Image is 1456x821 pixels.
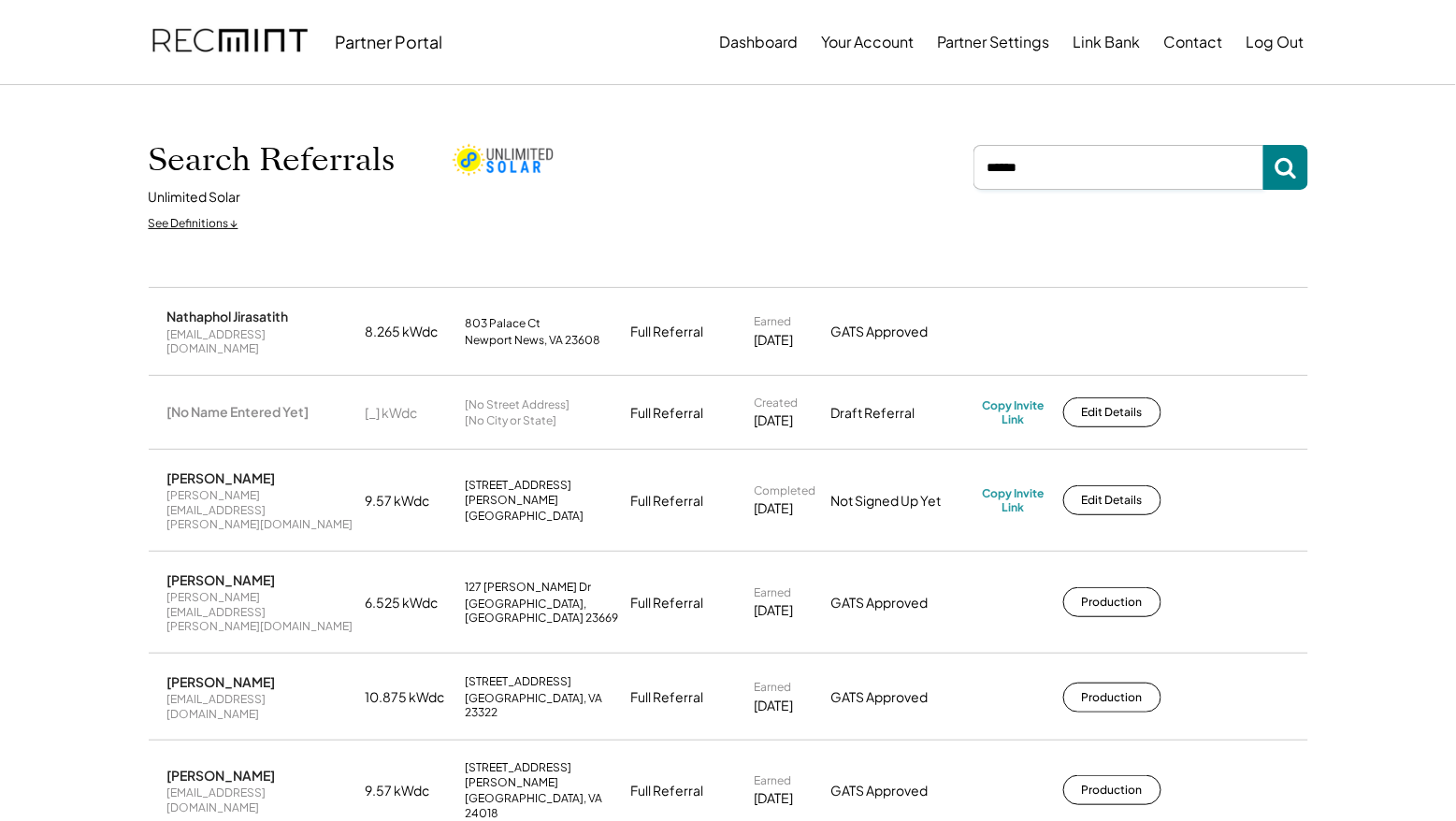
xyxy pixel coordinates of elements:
div: [EMAIL_ADDRESS][DOMAIN_NAME] [167,692,354,721]
div: Full Referral [631,492,704,511]
button: Contact [1164,23,1223,61]
div: 10.875 kWdc [366,688,454,707]
button: Link Bank [1074,23,1141,61]
button: Edit Details [1063,485,1161,515]
div: [PERSON_NAME] [167,767,276,784]
div: [GEOGRAPHIC_DATA], VA 24018 [466,791,620,820]
div: Unlimited Solar [149,188,241,207]
div: Earned [755,585,792,600]
div: [GEOGRAPHIC_DATA] [466,509,584,524]
div: Created [755,396,799,410]
div: 8.265 kWdc [366,323,454,341]
div: [DATE] [755,697,794,715]
div: [DATE] [755,601,794,620]
div: Earned [755,773,792,788]
div: GATS Approved [831,688,972,707]
div: [STREET_ADDRESS][PERSON_NAME] [466,478,620,507]
div: 6.525 kWdc [366,594,454,612]
div: [DATE] [755,331,794,350]
div: [No Name Entered Yet] [167,403,310,420]
img: recmint-logotype%403x.png [152,10,308,74]
div: Earned [755,680,792,695]
div: [EMAIL_ADDRESS][DOMAIN_NAME] [167,785,354,814]
div: Partner Portal [336,31,443,52]
div: Copy Invite Link [983,486,1045,515]
div: [EMAIL_ADDRESS][DOMAIN_NAME] [167,327,354,356]
button: Log Out [1247,23,1305,61]
div: [DATE] [755,411,794,430]
div: GATS Approved [831,323,972,341]
div: Not Signed Up Yet [831,492,972,511]
div: [No Street Address] [466,397,570,412]
div: [PERSON_NAME][EMAIL_ADDRESS][PERSON_NAME][DOMAIN_NAME] [167,590,354,634]
div: Nathaphol Jirasatith [167,308,289,324]
div: Full Referral [631,688,704,707]
div: [DATE] [755,789,794,808]
div: Copy Invite Link [983,398,1045,427]
div: Newport News, VA 23608 [466,333,601,348]
div: 9.57 kWdc [366,782,454,800]
div: Full Referral [631,404,704,423]
div: Completed [755,483,816,498]
div: [DATE] [755,499,794,518]
div: GATS Approved [831,594,972,612]
div: 803 Palace Ct [466,316,541,331]
div: See Definitions ↓ [149,216,238,232]
div: Earned [755,314,792,329]
h1: Search Referrals [149,140,396,180]
div: Full Referral [631,323,704,341]
button: Production [1063,775,1161,805]
button: Production [1063,683,1161,713]
div: [GEOGRAPHIC_DATA], [GEOGRAPHIC_DATA] 23669 [466,597,620,626]
button: Partner Settings [938,23,1050,61]
div: 9.57 kWdc [366,492,454,511]
div: [_] kWdc [366,404,454,423]
div: [PERSON_NAME][EMAIL_ADDRESS][PERSON_NAME][DOMAIN_NAME] [167,488,354,532]
button: Production [1063,587,1161,617]
div: [PERSON_NAME] [167,673,276,690]
img: unlimited-solar.png [452,143,555,178]
button: Your Account [822,23,915,61]
div: GATS Approved [831,782,972,800]
div: [No City or State] [466,413,557,428]
div: [STREET_ADDRESS] [466,674,572,689]
button: Dashboard [720,23,799,61]
div: Full Referral [631,782,704,800]
div: [STREET_ADDRESS][PERSON_NAME] [466,760,620,789]
button: Edit Details [1063,397,1161,427]
div: [PERSON_NAME] [167,571,276,588]
div: 127 [PERSON_NAME] Dr [466,580,592,595]
div: Full Referral [631,594,704,612]
div: [GEOGRAPHIC_DATA], VA 23322 [466,691,620,720]
div: Draft Referral [831,404,972,423]
div: [PERSON_NAME] [167,469,276,486]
